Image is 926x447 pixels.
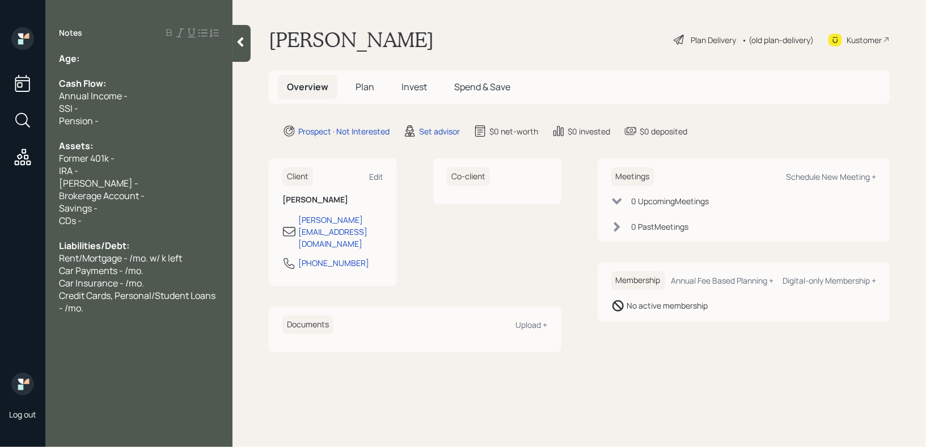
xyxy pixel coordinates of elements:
[691,34,736,46] div: Plan Delivery
[282,195,383,205] h6: [PERSON_NAME]
[59,214,82,227] span: CDs -
[59,239,129,252] span: Liabilities/Debt:
[282,167,313,186] h6: Client
[298,214,383,250] div: [PERSON_NAME][EMAIL_ADDRESS][DOMAIN_NAME]
[783,275,876,286] div: Digital-only Membership +
[59,52,79,65] span: Age:
[632,195,709,207] div: 0 Upcoming Meeting s
[419,125,460,137] div: Set advisor
[287,81,328,93] span: Overview
[59,277,144,289] span: Car Insurance - /mo.
[369,171,383,182] div: Edit
[298,125,390,137] div: Prospect · Not Interested
[516,319,548,330] div: Upload +
[59,202,98,214] span: Savings -
[454,81,510,93] span: Spend & Save
[489,125,538,137] div: $0 net-worth
[269,27,434,52] h1: [PERSON_NAME]
[447,167,490,186] h6: Co-client
[640,125,687,137] div: $0 deposited
[59,252,182,264] span: Rent/Mortgage - /mo. w/ k left
[742,34,814,46] div: • (old plan-delivery)
[632,221,689,233] div: 0 Past Meeting s
[59,140,93,152] span: Assets:
[671,275,773,286] div: Annual Fee Based Planning +
[611,167,654,186] h6: Meetings
[9,409,36,420] div: Log out
[59,27,82,39] label: Notes
[11,373,34,395] img: retirable_logo.png
[59,115,99,127] span: Pension -
[59,177,138,189] span: [PERSON_NAME] -
[59,165,78,177] span: IRA -
[611,271,665,290] h6: Membership
[59,189,145,202] span: Brokerage Account -
[568,125,610,137] div: $0 invested
[282,315,333,334] h6: Documents
[401,81,427,93] span: Invest
[59,77,106,90] span: Cash Flow:
[627,300,708,311] div: No active membership
[59,90,128,102] span: Annual Income -
[356,81,374,93] span: Plan
[847,34,882,46] div: Kustomer
[59,264,143,277] span: Car Payments - /mo.
[59,102,78,115] span: SSI -
[786,171,876,182] div: Schedule New Meeting +
[59,152,115,165] span: Former 401k -
[298,257,369,269] div: [PHONE_NUMBER]
[59,289,217,314] span: Credit Cards, Personal/Student Loans - /mo.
